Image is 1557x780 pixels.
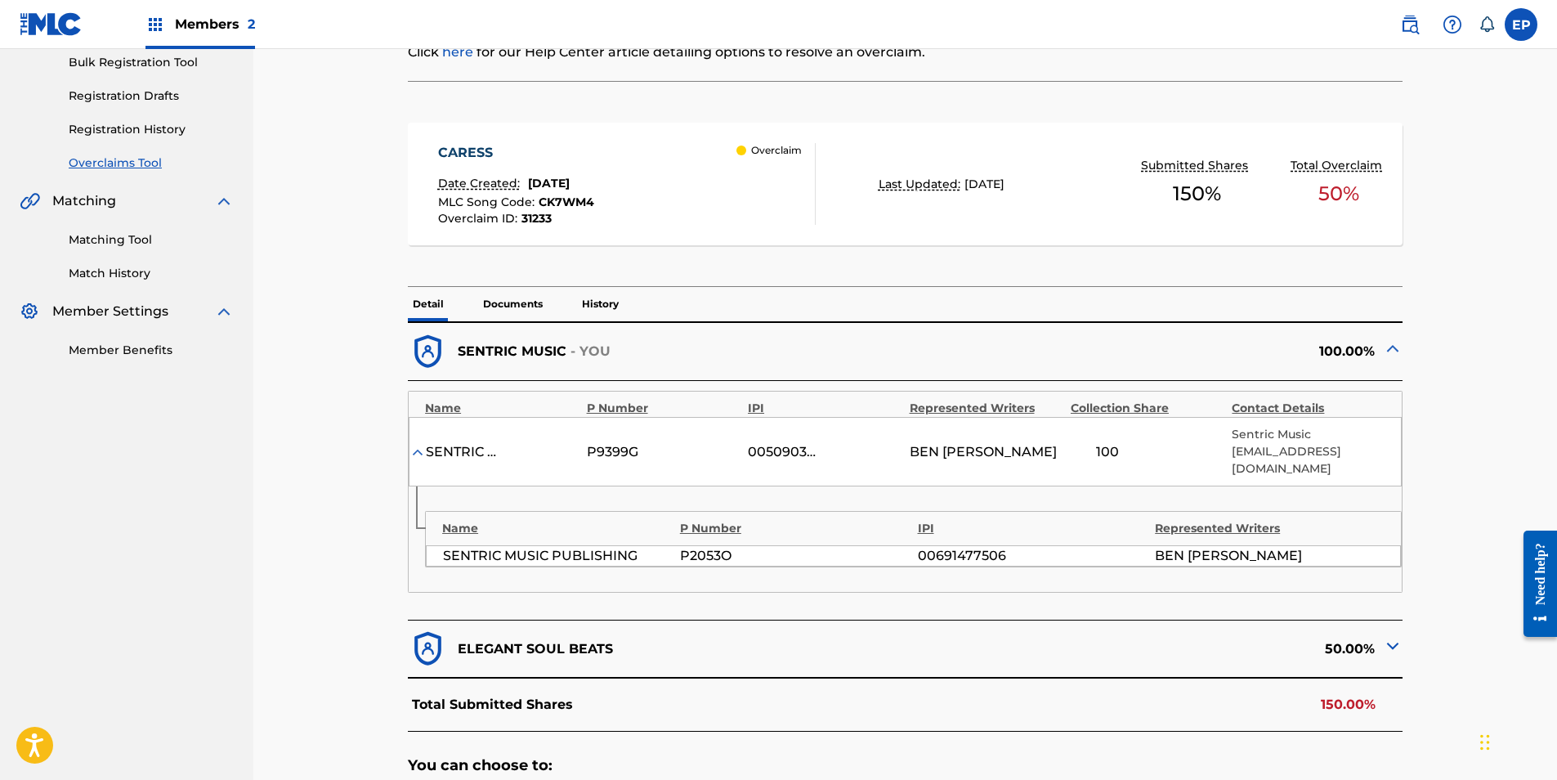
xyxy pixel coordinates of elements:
span: MLC Song Code : [438,195,539,209]
p: - YOU [570,342,611,361]
div: IPI [918,520,1148,537]
div: Name [425,400,578,417]
p: Sentric Music [1232,426,1385,443]
div: Drag [1480,718,1490,767]
div: 100.00% [906,332,1403,372]
a: Overclaims Tool [69,155,234,172]
p: Last Updated: [879,176,964,193]
div: User Menu [1505,8,1537,41]
p: History [577,287,624,321]
img: search [1400,15,1420,34]
span: CK7WM4 [539,195,594,209]
p: Overclaim [751,143,802,158]
img: expand [214,302,234,321]
div: Notifications [1479,16,1495,33]
img: expand-cell-toggle [409,444,426,460]
img: expand-cell-toggle [1383,338,1403,358]
a: Matching Tool [69,231,234,249]
p: Click for our Help Center article detailing options to resolve an overclaim. [408,43,1174,62]
a: Bulk Registration Tool [69,54,234,71]
p: 150.00% [1321,695,1376,715]
iframe: Resource Center [1511,518,1557,650]
img: Member Settings [20,302,39,321]
img: Top Rightsholders [145,15,165,34]
div: P2053O [680,546,909,566]
span: [DATE] [964,177,1004,191]
span: [DATE] [528,176,570,191]
p: [EMAIL_ADDRESS][DOMAIN_NAME] [1232,443,1385,477]
div: P Number [587,400,740,417]
span: 31233 [521,211,552,226]
a: Registration History [69,121,234,138]
iframe: Chat Widget [1475,702,1557,780]
span: 150 % [1173,179,1221,208]
p: Documents [478,287,548,321]
p: Submitted Shares [1141,157,1252,174]
div: Represented Writers [910,400,1063,417]
p: Total Submitted Shares [412,695,573,715]
p: Date Created: [438,175,524,192]
div: Name [442,520,672,537]
div: Represented Writers [1155,520,1385,537]
p: SENTRIC MUSIC [458,342,566,361]
span: Overclaim ID : [438,211,521,226]
span: Member Settings [52,302,168,321]
img: dfb38c8551f6dcc1ac04.svg [408,629,448,669]
div: CARESS [438,143,594,163]
a: Public Search [1394,8,1426,41]
img: expand [214,191,234,211]
span: BEN [PERSON_NAME] [1155,546,1302,566]
img: expand-cell-toggle [1383,636,1403,656]
div: SENTRIC MUSIC PUBLISHING [443,546,672,566]
div: P Number [680,520,910,537]
p: Total Overclaim [1291,157,1386,174]
img: help [1443,15,1462,34]
a: Registration Drafts [69,87,234,105]
div: 00691477506 [918,546,1147,566]
img: dfb38c8551f6dcc1ac04.svg [408,332,448,372]
a: here [442,44,473,60]
a: CARESSDate Created:[DATE]MLC Song Code:CK7WM4Overclaim ID:31233 OverclaimLast Updated:[DATE]Submi... [408,123,1403,245]
a: Member Benefits [69,342,234,359]
a: Match History [69,265,234,282]
span: Members [175,15,255,34]
span: 2 [248,16,255,32]
div: Help [1436,8,1469,41]
h5: You can choose to: [408,756,1403,775]
img: MLC Logo [20,12,83,36]
div: IPI [748,400,901,417]
img: Matching [20,191,40,211]
div: Collection Share [1071,400,1224,417]
span: 50 % [1318,179,1359,208]
div: Contact Details [1232,400,1385,417]
p: Detail [408,287,449,321]
p: ELEGANT SOUL BEATS [458,639,613,659]
span: BEN [PERSON_NAME] [910,442,1057,462]
div: 50.00% [906,629,1403,669]
span: Matching [52,191,116,211]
